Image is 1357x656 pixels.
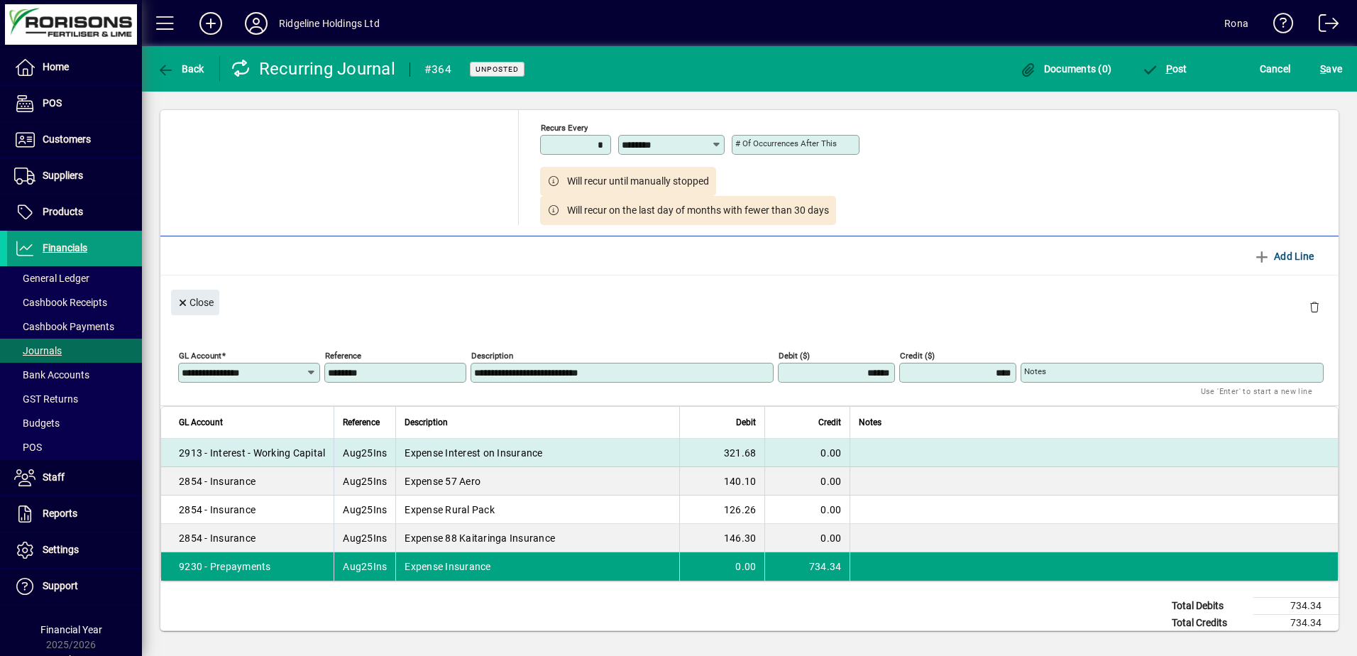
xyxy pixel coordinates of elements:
[764,439,850,467] td: 0.00
[43,61,69,72] span: Home
[43,544,79,555] span: Settings
[395,439,679,467] td: Expense Interest on Insurance
[1165,615,1253,632] td: Total Credits
[1320,58,1342,80] span: ave
[43,133,91,145] span: Customers
[541,123,588,133] mat-label: Recurs every
[476,65,519,74] span: Unposted
[188,11,234,36] button: Add
[1253,245,1314,268] span: Add Line
[1224,12,1248,35] div: Rona
[679,439,764,467] td: 321.68
[1016,56,1115,82] button: Documents (0)
[679,524,764,552] td: 146.30
[231,58,395,80] div: Recurring Journal
[334,496,395,524] td: Aug25Ins
[43,471,65,483] span: Staff
[43,242,87,253] span: Financials
[900,351,935,361] mat-label: Credit ($)
[40,624,102,635] span: Financial Year
[325,351,361,361] mat-label: Reference
[14,417,60,429] span: Budgets
[43,206,83,217] span: Products
[1317,56,1346,82] button: Save
[859,415,881,430] span: Notes
[171,290,219,315] button: Close
[7,532,142,568] a: Settings
[1019,63,1111,75] span: Documents (0)
[1263,3,1294,49] a: Knowledge Base
[7,266,142,290] a: General Ledger
[343,415,380,430] span: Reference
[1024,366,1046,376] mat-label: Notes
[7,496,142,532] a: Reports
[179,446,325,460] span: 2913 - Interest - Working Capital
[179,559,271,574] span: 9230 - Prepayments
[1246,244,1322,269] button: Add Line
[1320,63,1326,75] span: S
[7,460,142,496] a: Staff
[567,174,709,189] span: Will recur until manually stopped
[43,170,83,181] span: Suppliers
[234,11,279,36] button: Profile
[679,496,764,524] td: 126.26
[764,467,850,496] td: 0.00
[14,369,89,381] span: Bank Accounts
[179,474,256,488] span: 2854 - Insurance
[764,496,850,524] td: 0.00
[405,415,448,430] span: Description
[1308,3,1339,49] a: Logout
[7,158,142,194] a: Suppliers
[395,496,679,524] td: Expense Rural Pack
[14,393,78,405] span: GST Returns
[395,467,679,496] td: Expense 57 Aero
[179,415,223,430] span: GL Account
[395,524,679,552] td: Expense 88 Kaitaringa Insurance
[736,415,756,430] span: Debit
[1165,598,1253,615] td: Total Debits
[334,439,395,467] td: Aug25Ins
[779,351,810,361] mat-label: Debit ($)
[764,524,850,552] td: 0.00
[179,503,256,517] span: 2854 - Insurance
[7,122,142,158] a: Customers
[14,442,42,453] span: POS
[7,315,142,339] a: Cashbook Payments
[7,363,142,387] a: Bank Accounts
[1253,598,1339,615] td: 734.34
[14,297,107,308] span: Cashbook Receipts
[735,138,837,148] mat-label: # of occurrences after this
[142,56,220,82] app-page-header-button: Back
[334,524,395,552] td: Aug25Ins
[1201,383,1312,399] mat-hint: Use 'Enter' to start a new line
[14,345,62,356] span: Journals
[1297,290,1331,324] button: Delete
[7,387,142,411] a: GST Returns
[567,203,829,218] span: Will recur on the last day of months with fewer than 30 days
[1138,56,1191,82] button: Post
[764,552,850,581] td: 734.34
[167,295,223,308] app-page-header-button: Close
[7,50,142,85] a: Home
[1141,63,1187,75] span: ost
[179,531,256,545] span: 2854 - Insurance
[43,508,77,519] span: Reports
[7,339,142,363] a: Journals
[153,56,208,82] button: Back
[334,552,395,581] td: Aug25Ins
[279,12,380,35] div: Ridgeline Holdings Ltd
[1166,63,1172,75] span: P
[1253,615,1339,632] td: 734.34
[7,411,142,435] a: Budgets
[43,97,62,109] span: POS
[1260,58,1291,80] span: Cancel
[334,467,395,496] td: Aug25Ins
[7,290,142,315] a: Cashbook Receipts
[14,273,89,284] span: General Ledger
[679,552,764,581] td: 0.00
[7,195,142,230] a: Products
[7,435,142,459] a: POS
[395,552,679,581] td: Expense Insurance
[7,569,142,604] a: Support
[424,58,451,81] div: #364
